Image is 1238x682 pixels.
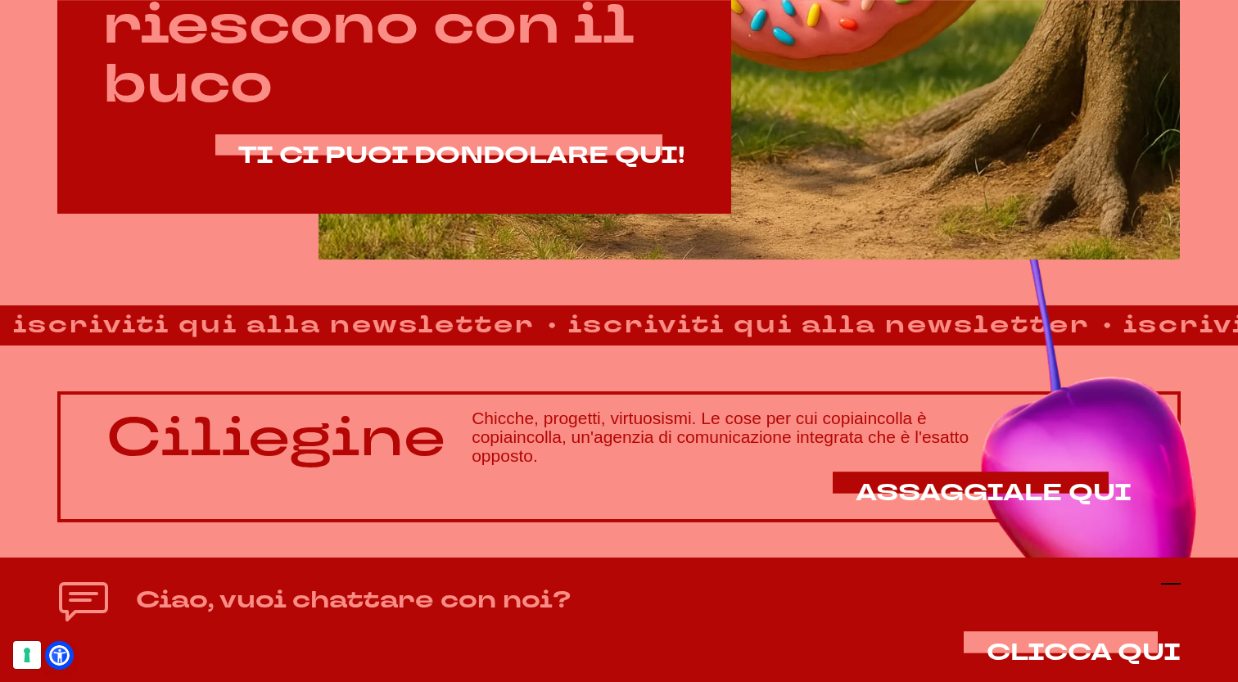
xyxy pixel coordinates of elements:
span: ASSAGGIALE QUI [856,476,1132,508]
p: Ciliegine [106,408,445,467]
a: TI CI PUOI DONDOLARE QUI! [238,142,685,169]
h4: Ciao, vuoi chattare con noi? [136,582,571,618]
a: ASSAGGIALE QUI [856,480,1132,506]
span: TI CI PUOI DONDOLARE QUI! [238,139,685,171]
button: Le tue preferenze relative al consenso per le tecnologie di tracciamento [13,641,41,669]
span: CLICCA QUI [987,636,1181,668]
button: CLICCA QUI [987,639,1181,666]
a: Open Accessibility Menu [49,645,70,666]
h3: Chicche, progetti, virtuosismi. Le cose per cui copiaincolla è copiaincolla, un'agenzia di comuni... [472,409,1132,465]
strong: iscriviti qui alla newsletter [555,307,1104,344]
